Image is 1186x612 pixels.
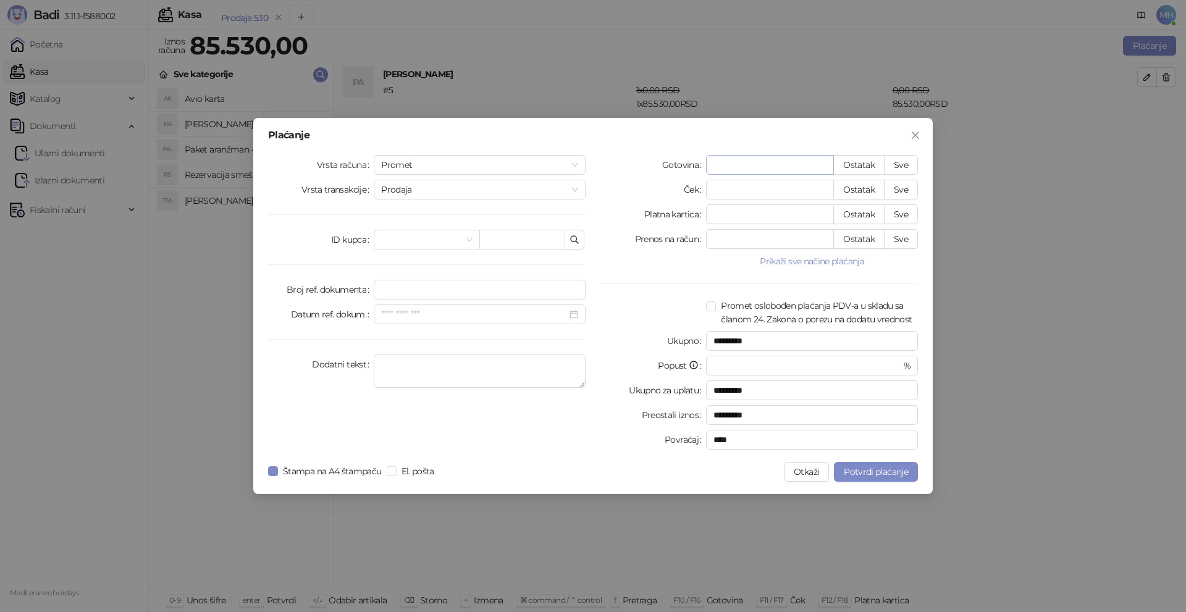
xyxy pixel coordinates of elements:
[301,180,374,199] label: Vrsta transakcije
[381,156,578,174] span: Promet
[644,204,706,224] label: Platna kartica
[844,466,908,477] span: Potvrdi plaćanje
[684,180,706,199] label: Ček
[716,299,918,326] span: Promet oslobođen plaćanja PDV-a u skladu sa članom 24. Zakona o porezu na dodatu vrednost
[317,155,374,175] label: Vrsta računa
[833,204,885,224] button: Ostatak
[906,130,925,140] span: Zatvori
[635,229,707,249] label: Prenos na račun
[713,356,901,375] input: Popust
[291,304,374,324] label: Datum ref. dokum.
[833,180,885,199] button: Ostatak
[381,180,578,199] span: Prodaja
[706,254,918,269] button: Prikaži sve načine plaćanja
[397,464,439,478] span: El. pošta
[884,180,918,199] button: Sve
[374,354,586,388] textarea: Dodatni tekst
[667,331,707,351] label: Ukupno
[884,204,918,224] button: Sve
[911,130,920,140] span: close
[268,130,918,140] div: Plaćanje
[381,308,567,321] input: Datum ref. dokum.
[833,229,885,249] button: Ostatak
[374,280,586,300] input: Broj ref. dokumenta
[278,464,387,478] span: Štampa na A4 štampaču
[884,155,918,175] button: Sve
[834,462,918,482] button: Potvrdi plaćanje
[833,155,885,175] button: Ostatak
[784,462,829,482] button: Otkaži
[331,230,374,249] label: ID kupca
[884,229,918,249] button: Sve
[287,280,374,300] label: Broj ref. dokumenta
[662,155,706,175] label: Gotovina
[312,354,374,374] label: Dodatni tekst
[658,356,706,375] label: Popust
[665,430,706,450] label: Povraćaj
[906,125,925,145] button: Close
[629,380,706,400] label: Ukupno za uplatu
[642,405,707,425] label: Preostali iznos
